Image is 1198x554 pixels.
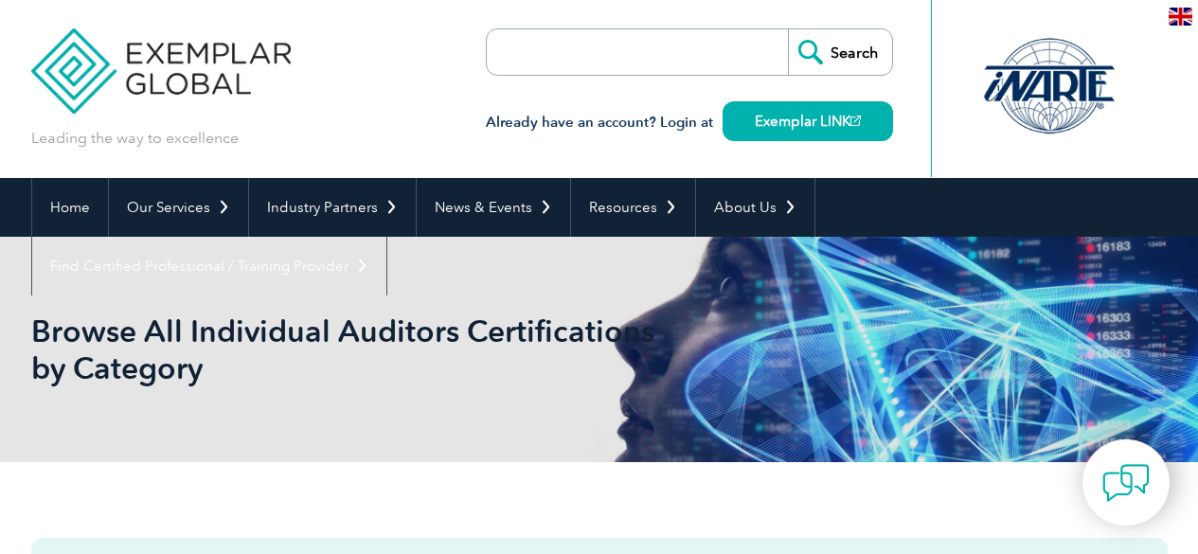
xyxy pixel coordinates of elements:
h3: Already have an account? Login at [486,111,893,134]
input: Search [788,29,892,75]
a: Find Certified Professional / Training Provider [32,237,386,295]
img: open_square.png [850,116,861,126]
a: About Us [696,178,814,237]
p: Leading the way to excellence [31,128,239,149]
a: Industry Partners [249,178,416,237]
a: Home [32,178,108,237]
img: contact-chat.png [1102,459,1150,507]
a: Exemplar LINK [723,101,893,141]
a: News & Events [417,178,570,237]
img: en [1169,8,1192,26]
a: Resources [571,178,695,237]
a: Our Services [109,178,248,237]
h1: Browse All Individual Auditors Certifications by Category [31,313,759,386]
